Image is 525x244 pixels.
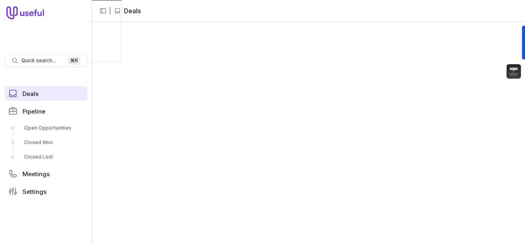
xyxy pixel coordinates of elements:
[5,136,87,149] a: Closed Won
[109,6,111,16] span: |
[21,57,56,64] span: Quick search...
[22,91,39,97] span: Deals
[97,5,109,17] button: Collapse sidebar
[5,122,87,134] a: Open Opportunities
[22,171,50,177] span: Meetings
[5,86,87,101] a: Deals
[5,104,87,118] a: Pipeline
[22,108,45,114] span: Pipeline
[114,6,141,16] li: Deals
[68,57,81,65] kbd: ⌘ K
[5,167,87,181] a: Meetings
[5,150,87,163] a: Closed Lost
[5,122,87,163] div: Pipeline submenu
[5,184,87,199] a: Settings
[22,189,47,195] span: Settings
